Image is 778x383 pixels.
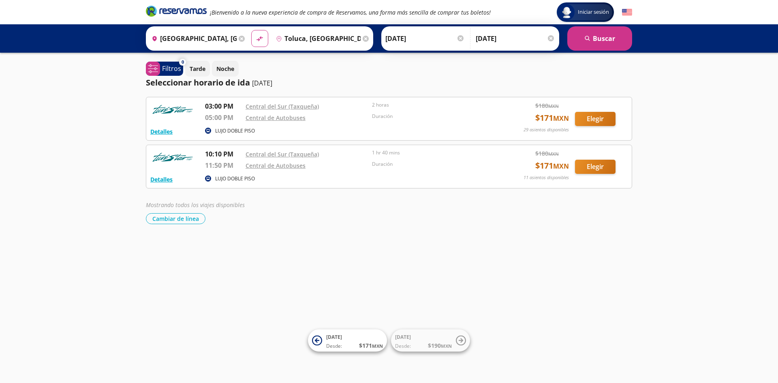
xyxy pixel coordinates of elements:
[524,174,569,181] p: 11 asientos disponibles
[567,26,632,51] button: Buscar
[215,175,255,182] p: LUJO DOBLE PISO
[372,343,383,349] small: MXN
[212,61,239,77] button: Noche
[246,103,319,110] a: Central del Sur (Taxqueña)
[205,101,242,111] p: 03:00 PM
[575,112,616,126] button: Elegir
[359,341,383,350] span: $ 171
[476,28,555,49] input: Opcional
[548,151,559,157] small: MXN
[524,126,569,133] p: 29 asientos disponibles
[162,64,181,73] p: Filtros
[535,112,569,124] span: $ 171
[575,8,612,16] span: Iniciar sesión
[535,160,569,172] span: $ 171
[146,77,250,89] p: Seleccionar horario de ida
[146,5,207,19] a: Brand Logo
[395,342,411,350] span: Desde:
[441,343,452,349] small: MXN
[146,201,245,209] em: Mostrando todos los viajes disponibles
[535,101,559,110] span: $ 180
[150,149,195,165] img: RESERVAMOS
[391,330,470,352] button: [DATE]Desde:$190MXN
[146,213,205,224] button: Cambiar de línea
[190,64,205,73] p: Tarde
[372,149,494,156] p: 1 hr 40 mins
[150,127,173,136] button: Detalles
[385,28,465,49] input: Elegir Fecha
[372,160,494,168] p: Duración
[273,28,361,49] input: Buscar Destino
[372,113,494,120] p: Duración
[210,9,491,16] em: ¡Bienvenido a la nueva experiencia de compra de Reservamos, una forma más sencilla de comprar tus...
[216,64,234,73] p: Noche
[575,160,616,174] button: Elegir
[205,113,242,122] p: 05:00 PM
[326,342,342,350] span: Desde:
[246,162,306,169] a: Central de Autobuses
[148,28,237,49] input: Buscar Origen
[622,7,632,17] button: English
[215,127,255,135] p: LUJO DOBLE PISO
[205,149,242,159] p: 10:10 PM
[535,149,559,158] span: $ 180
[146,62,183,76] button: 0Filtros
[146,5,207,17] i: Brand Logo
[553,114,569,123] small: MXN
[150,101,195,118] img: RESERVAMOS
[395,334,411,340] span: [DATE]
[326,334,342,340] span: [DATE]
[246,150,319,158] a: Central del Sur (Taxqueña)
[372,101,494,109] p: 2 horas
[252,78,272,88] p: [DATE]
[308,330,387,352] button: [DATE]Desde:$171MXN
[205,160,242,170] p: 11:50 PM
[182,59,184,66] span: 0
[150,175,173,184] button: Detalles
[553,162,569,171] small: MXN
[548,103,559,109] small: MXN
[185,61,210,77] button: Tarde
[246,114,306,122] a: Central de Autobuses
[428,341,452,350] span: $ 190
